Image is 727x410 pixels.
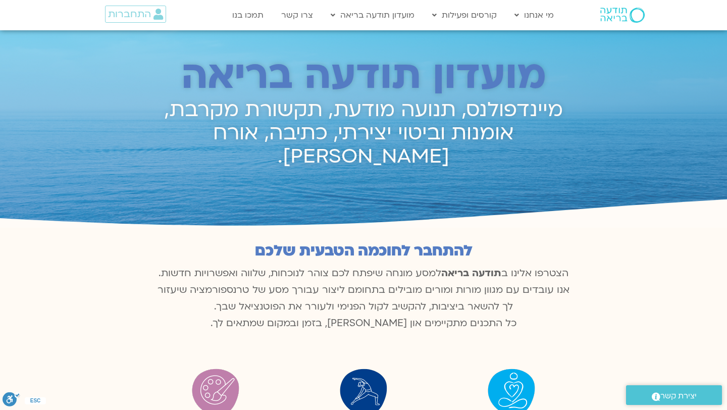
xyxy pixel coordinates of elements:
[660,389,697,403] span: יצירת קשר
[427,6,502,25] a: קורסים ופעילות
[227,6,269,25] a: תמכו בנו
[626,385,722,405] a: יצירת קשר
[108,9,151,20] span: התחברות
[151,98,576,168] h2: מיינדפולנס, תנועה מודעת, תקשורת מקרבת, אומנות וביטוי יצירתי, כתיבה, אורח [PERSON_NAME].
[105,6,166,23] a: התחברות
[326,6,420,25] a: מועדון תודעה בריאה
[441,267,501,280] b: תודעה בריאה
[151,54,576,98] h2: מועדון תודעה בריאה
[151,265,576,332] p: הצטרפו אלינו ב למסע מונחה שיפתח לכם צוהר לנוכחות, שלווה ואפשרויות חדשות. אנו עובדים עם מגוון מורו...
[600,8,645,23] img: תודעה בריאה
[151,242,576,260] h2: להתחבר לחוכמה הטבעית שלכם
[276,6,318,25] a: צרו קשר
[509,6,559,25] a: מי אנחנו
